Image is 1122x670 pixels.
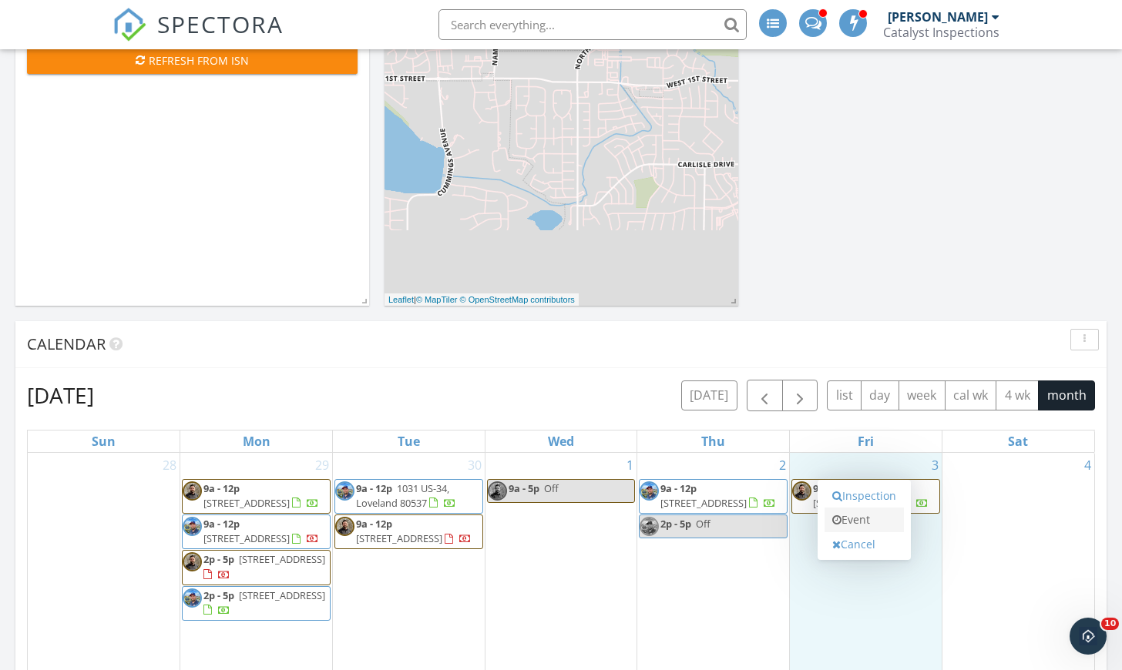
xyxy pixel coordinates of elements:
a: 9a - 12p [STREET_ADDRESS] [182,479,331,514]
span: 9a - 12p [203,517,240,531]
img: The Best Home Inspection Software - Spectora [113,8,146,42]
iframe: Intercom live chat [1070,618,1107,655]
a: 9a - 12p [STREET_ADDRESS] [356,517,472,545]
span: [STREET_ADDRESS] [203,496,290,510]
span: SPECTORA [157,8,284,40]
span: [STREET_ADDRESS] [239,552,325,566]
a: © OpenStreetMap contributors [460,295,575,304]
button: month [1038,380,1095,410]
a: Go to October 2, 2025 [776,453,789,477]
span: 9a - 12p [356,481,392,495]
a: Go to October 1, 2025 [623,453,637,477]
span: Off [696,517,710,531]
span: [STREET_ADDRESS] [813,496,899,510]
a: Saturday [1005,430,1031,452]
img: josh_donato_headshot.jpg [183,481,202,501]
img: josh_donato_headshot.jpg [183,552,202,571]
a: © MapTiler [416,295,458,304]
span: 9a - 12p [813,481,849,495]
a: 2p - 5p [STREET_ADDRESS] [182,550,331,585]
a: Friday [855,430,877,452]
a: 9a - 12p 1031 US-34, Loveland 80537 [356,481,456,510]
a: Cancel [825,532,904,557]
a: Thursday [698,430,728,452]
img: img_9759.jpeg [640,481,659,501]
a: Go to October 3, 2025 [929,453,942,477]
a: Leaflet [388,295,414,304]
a: Inspection [825,484,904,508]
button: [DATE] [681,380,737,410]
span: [STREET_ADDRESS] [239,588,325,602]
a: 9a - 12p [STREET_ADDRESS] [660,481,776,510]
a: Go to September 28, 2025 [160,453,180,477]
a: 2p - 5p [STREET_ADDRESS] [203,552,325,581]
a: Go to September 29, 2025 [312,453,332,477]
button: list [827,380,862,410]
a: 9a - 12p [STREET_ADDRESS] [203,481,319,510]
a: 9a - 12p [STREET_ADDRESS] [182,514,331,549]
h2: [DATE] [27,380,94,410]
span: [STREET_ADDRESS] [203,531,290,545]
span: [STREET_ADDRESS] [660,496,747,510]
a: Sunday [89,430,119,452]
a: Go to October 4, 2025 [1081,453,1094,477]
a: 9a - 12p [STREET_ADDRESS] [334,514,483,549]
a: 9a - 12p 1031 US-34, Loveland 80537 [334,479,483,514]
a: Tuesday [395,430,423,452]
a: 2p - 5p [STREET_ADDRESS] [203,588,325,617]
a: 9a - 12p [STREET_ADDRESS] [203,517,319,545]
button: Previous month [747,380,783,411]
a: Monday [240,430,274,452]
a: Wednesday [545,430,577,452]
span: Off [544,481,559,495]
button: week [899,380,946,410]
span: 2p - 5p [660,517,691,531]
img: img_9759.jpeg [183,588,202,608]
div: | [385,293,579,307]
img: img_9759.jpeg [183,517,202,536]
button: Refresh from ISN [27,46,358,74]
img: josh_donato_headshot.jpg [335,517,354,536]
span: 9a - 12p [356,517,392,531]
img: josh_donato_headshot.jpg [488,481,507,501]
div: [PERSON_NAME] [888,9,988,25]
img: img_9759.jpeg [335,481,354,501]
button: 4 wk [996,380,1039,410]
a: 9a - 12p [STREET_ADDRESS] [639,479,788,514]
img: josh_donato_headshot.jpg [792,481,811,501]
a: Go to September 30, 2025 [465,453,485,477]
button: cal wk [945,380,997,410]
a: Event [825,508,904,532]
span: 10 [1101,618,1119,630]
span: 9a - 12p [203,481,240,495]
img: img_9759.jpeg [640,517,659,536]
a: 9a - 12p [STREET_ADDRESS] [791,479,940,514]
a: 2p - 5p [STREET_ADDRESS] [182,586,331,621]
span: 9a - 12p [660,481,697,495]
div: Refresh from ISN [39,52,345,69]
input: Search everything... [438,9,747,40]
span: [STREET_ADDRESS] [356,531,442,545]
span: 1031 US-34, Loveland 80537 [356,481,449,510]
span: 2p - 5p [203,552,234,566]
button: Next month [782,380,818,411]
span: 9a - 5p [509,481,539,495]
span: Calendar [27,333,106,354]
a: 9a - 12p [STREET_ADDRESS] [813,481,929,510]
span: 2p - 5p [203,588,234,602]
button: day [861,380,899,410]
div: Catalyst Inspections [883,25,999,40]
a: SPECTORA [113,21,284,53]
